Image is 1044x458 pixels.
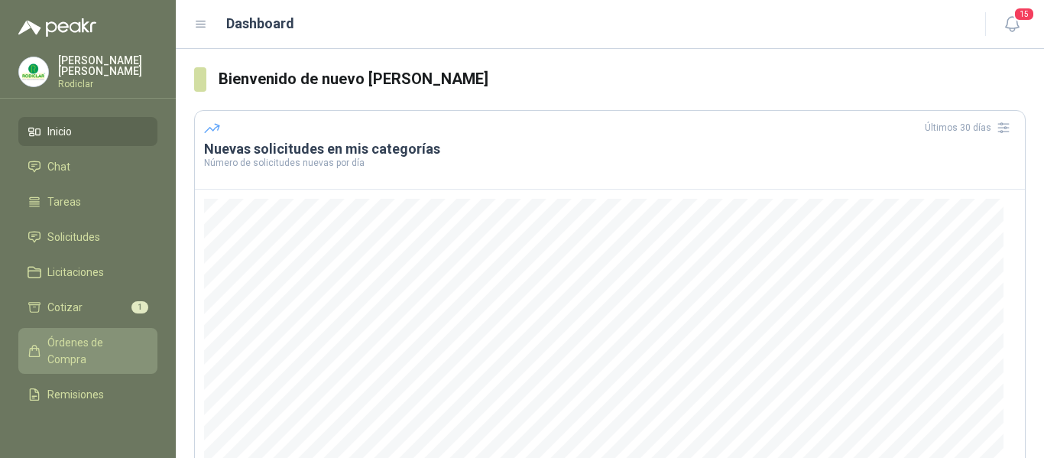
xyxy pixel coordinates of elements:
[18,152,157,181] a: Chat
[18,18,96,37] img: Logo peakr
[47,386,104,403] span: Remisiones
[58,80,157,89] p: Rodiclar
[19,57,48,86] img: Company Logo
[998,11,1026,38] button: 15
[18,380,157,409] a: Remisiones
[18,223,157,252] a: Solicitudes
[18,258,157,287] a: Licitaciones
[204,140,1016,158] h3: Nuevas solicitudes en mis categorías
[47,334,143,368] span: Órdenes de Compra
[47,123,72,140] span: Inicio
[47,193,81,210] span: Tareas
[226,13,294,34] h1: Dashboard
[47,158,70,175] span: Chat
[47,229,100,245] span: Solicitudes
[18,328,157,374] a: Órdenes de Compra
[58,55,157,76] p: [PERSON_NAME] [PERSON_NAME]
[18,415,157,444] a: Configuración
[18,293,157,322] a: Cotizar1
[18,117,157,146] a: Inicio
[47,264,104,281] span: Licitaciones
[1013,7,1035,21] span: 15
[131,301,148,313] span: 1
[47,299,83,316] span: Cotizar
[219,67,1026,91] h3: Bienvenido de nuevo [PERSON_NAME]
[18,187,157,216] a: Tareas
[925,115,1016,140] div: Últimos 30 días
[204,158,1016,167] p: Número de solicitudes nuevas por día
